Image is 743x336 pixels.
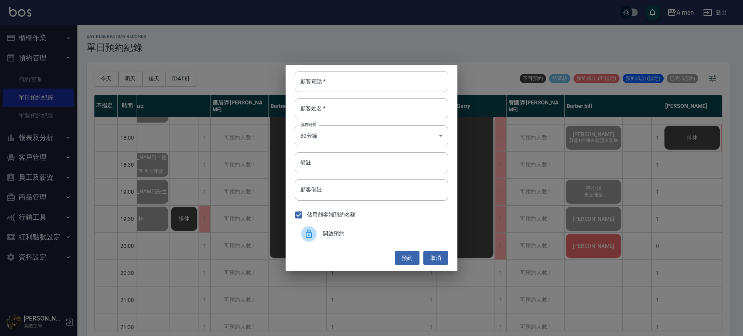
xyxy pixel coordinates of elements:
label: 服務時長 [300,122,317,128]
span: 佔用顧客端預約名額 [307,211,356,219]
div: 30分鐘 [295,125,448,146]
div: 開啟預約 [295,223,448,245]
button: 預約 [395,251,419,265]
button: 取消 [423,251,448,265]
span: 開啟預約 [323,230,442,238]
